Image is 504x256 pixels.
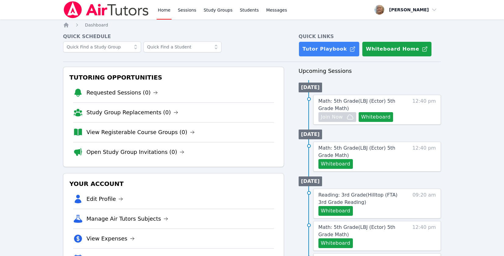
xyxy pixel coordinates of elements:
[318,144,406,159] a: Math: 5th Grade(LBJ (Ector) 5th Grade Math)
[299,33,441,40] h4: Quick Links
[85,22,108,28] a: Dashboard
[63,22,441,28] nav: Breadcrumb
[318,98,396,111] span: Math: 5th Grade ( LBJ (Ector) 5th Grade Math )
[413,191,436,216] span: 09:20 am
[299,67,441,75] h3: Upcoming Sessions
[299,41,360,57] a: Tutor Playbook
[318,238,353,248] button: Whiteboard
[412,224,436,248] span: 12:40 pm
[412,98,436,122] span: 12:40 pm
[321,113,343,121] span: Join Now
[68,72,279,83] h3: Tutoring Opportunities
[318,224,396,237] span: Math: 5th Grade ( LBJ (Ector) 5th Grade Math )
[318,224,406,238] a: Math: 5th Grade(LBJ (Ector) 5th Grade Math)
[87,108,178,117] a: Study Group Replacements (0)
[87,128,195,137] a: View Registerable Course Groups (0)
[299,83,322,92] li: [DATE]
[266,7,287,13] span: Messages
[144,41,222,52] input: Quick Find a Student
[318,206,353,216] button: Whiteboard
[318,112,356,122] button: Join Now
[87,195,123,203] a: Edit Profile
[318,192,398,205] span: Reading: 3rd Grade ( Hilltop (FTA) 3rd Grade Reading )
[299,130,322,139] li: [DATE]
[359,112,393,122] button: Whiteboard
[63,1,149,18] img: Air Tutors
[318,159,353,169] button: Whiteboard
[68,178,279,189] h3: Your Account
[318,98,406,112] a: Math: 5th Grade(LBJ (Ector) 5th Grade Math)
[63,33,284,40] h4: Quick Schedule
[87,234,135,243] a: View Expenses
[85,23,108,27] span: Dashboard
[87,88,158,97] a: Requested Sessions (0)
[87,215,169,223] a: Manage Air Tutors Subjects
[299,176,322,186] li: [DATE]
[87,148,185,156] a: Open Study Group Invitations (0)
[318,191,406,206] a: Reading: 3rd Grade(Hilltop (FTA) 3rd Grade Reading)
[63,41,141,52] input: Quick Find a Study Group
[362,41,432,57] button: Whiteboard Home
[318,145,396,158] span: Math: 5th Grade ( LBJ (Ector) 5th Grade Math )
[412,144,436,169] span: 12:40 pm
